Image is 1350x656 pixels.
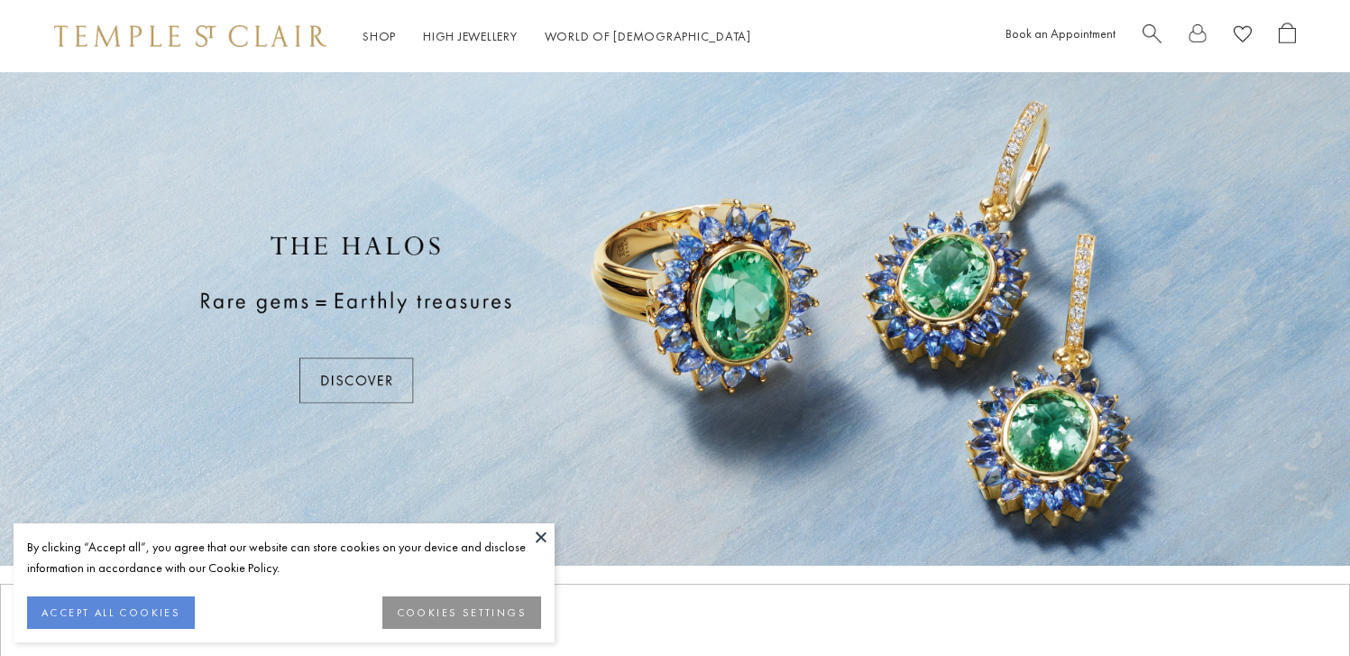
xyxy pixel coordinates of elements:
a: View Wishlist [1234,23,1252,51]
a: Book an Appointment [1006,25,1116,42]
a: ShopShop [363,28,396,44]
a: Search [1143,23,1162,51]
div: By clicking “Accept all”, you agree that our website can store cookies on your device and disclos... [27,537,541,578]
img: Temple St. Clair [54,25,326,47]
a: Open Shopping Bag [1279,23,1296,51]
iframe: Gorgias live chat messenger [1260,571,1332,638]
a: World of [DEMOGRAPHIC_DATA]World of [DEMOGRAPHIC_DATA] [545,28,751,44]
nav: Main navigation [363,25,751,48]
a: High JewelleryHigh Jewellery [423,28,518,44]
button: ACCEPT ALL COOKIES [27,596,195,629]
button: COOKIES SETTINGS [382,596,541,629]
